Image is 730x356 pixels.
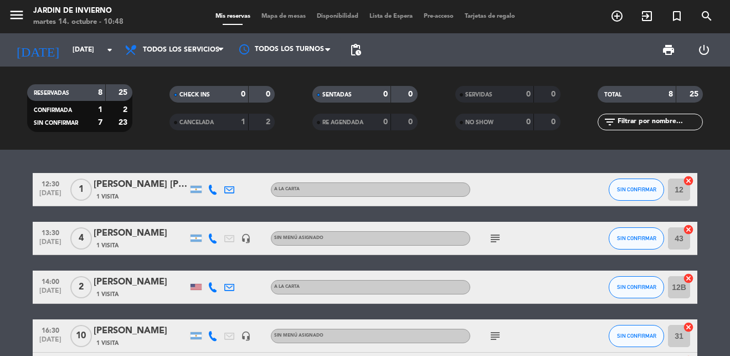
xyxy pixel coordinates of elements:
div: [PERSON_NAME] [94,324,188,338]
span: 1 Visita [96,339,119,348]
button: SIN CONFIRMAR [609,179,664,201]
div: martes 14. octubre - 10:48 [33,17,124,28]
span: RE AGENDADA [322,120,363,125]
i: headset_mic [241,233,251,243]
strong: 2 [123,106,130,114]
i: cancel [683,224,694,235]
strong: 2 [266,118,273,126]
i: cancel [683,273,694,284]
strong: 0 [383,90,388,98]
span: RESERVADAS [34,90,69,96]
span: [DATE] [37,287,64,300]
div: [PERSON_NAME] [94,226,188,241]
span: pending_actions [349,43,362,57]
div: [PERSON_NAME] [94,275,188,289]
strong: 0 [551,90,558,98]
span: 1 Visita [96,192,119,201]
div: [PERSON_NAME] [PERSON_NAME] [94,177,188,192]
span: A LA CARTA [274,284,300,289]
span: Lista de Espera [364,13,418,19]
strong: 0 [526,118,531,126]
span: A LA CARTA [274,187,300,191]
span: Pre-acceso [418,13,459,19]
span: 1 Visita [96,241,119,250]
i: filter_list [603,115,616,129]
span: 2 [70,276,92,298]
span: 4 [70,227,92,250]
span: Sin menú asignado [274,236,323,240]
strong: 0 [551,118,558,126]
span: SIN CONFIRMAR [34,120,78,126]
span: print [662,43,675,57]
span: 1 Visita [96,290,119,299]
span: Mis reservas [210,13,256,19]
span: [DATE] [37,190,64,202]
i: subject [489,232,502,245]
span: Mapa de mesas [256,13,311,19]
strong: 1 [241,118,245,126]
strong: 0 [241,90,245,98]
span: SIN CONFIRMAR [617,235,656,241]
span: Todos los servicios [143,46,219,54]
span: Disponibilidad [311,13,364,19]
strong: 0 [526,90,531,98]
span: 1 [70,179,92,201]
i: headset_mic [241,331,251,341]
span: CHECK INS [179,92,210,98]
span: 14:00 [37,274,64,287]
strong: 0 [266,90,273,98]
span: Sin menú asignado [274,333,323,338]
span: SERVIDAS [465,92,492,98]
button: SIN CONFIRMAR [609,276,664,298]
strong: 25 [119,89,130,96]
span: 10 [70,325,92,347]
span: SENTADAS [322,92,352,98]
i: subject [489,329,502,343]
i: add_circle_outline [610,9,624,23]
span: 16:30 [37,323,64,336]
span: TOTAL [604,92,621,98]
strong: 0 [408,90,415,98]
span: SIN CONFIRMAR [617,333,656,339]
i: turned_in_not [670,9,683,23]
i: power_settings_new [697,43,711,57]
div: LOG OUT [686,33,722,67]
i: cancel [683,175,694,186]
div: JARDIN DE INVIERNO [33,6,124,17]
i: menu [8,7,25,23]
strong: 23 [119,119,130,126]
strong: 7 [98,119,102,126]
i: [DATE] [8,38,67,62]
input: Filtrar por nombre... [616,116,702,128]
strong: 8 [98,89,102,96]
button: SIN CONFIRMAR [609,325,664,347]
span: CONFIRMADA [34,108,72,113]
span: [DATE] [37,336,64,349]
strong: 0 [408,118,415,126]
strong: 1 [98,106,102,114]
strong: 25 [690,90,701,98]
span: Tarjetas de regalo [459,13,521,19]
button: menu [8,7,25,27]
strong: 0 [383,118,388,126]
button: SIN CONFIRMAR [609,227,664,250]
span: 13:30 [37,226,64,238]
i: arrow_drop_down [103,43,116,57]
span: 12:30 [37,177,64,190]
span: SIN CONFIRMAR [617,186,656,192]
i: exit_to_app [640,9,654,23]
span: SIN CONFIRMAR [617,284,656,290]
i: search [700,9,713,23]
span: NO SHOW [465,120,493,125]
span: [DATE] [37,238,64,251]
span: CANCELADA [179,120,214,125]
i: cancel [683,322,694,333]
strong: 8 [669,90,673,98]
